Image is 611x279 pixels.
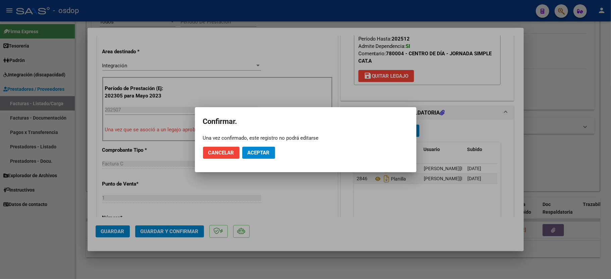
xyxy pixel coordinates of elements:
[242,147,275,159] button: Aceptar
[203,115,408,128] h2: Confirmar.
[248,150,270,156] span: Aceptar
[208,150,234,156] span: Cancelar
[203,135,408,141] div: Una vez confirmado, este registro no podrá editarse
[203,147,240,159] button: Cancelar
